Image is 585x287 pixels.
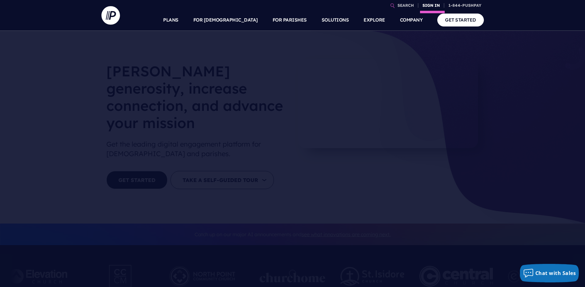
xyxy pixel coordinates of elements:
[364,9,385,31] a: EXPLORE
[193,9,258,31] a: FOR [DEMOGRAPHIC_DATA]
[437,14,484,26] a: GET STARTED
[400,9,423,31] a: COMPANY
[520,264,579,282] button: Chat with Sales
[273,9,307,31] a: FOR PARISHES
[163,9,179,31] a: PLANS
[535,270,576,277] span: Chat with Sales
[322,9,349,31] a: SOLUTIONS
